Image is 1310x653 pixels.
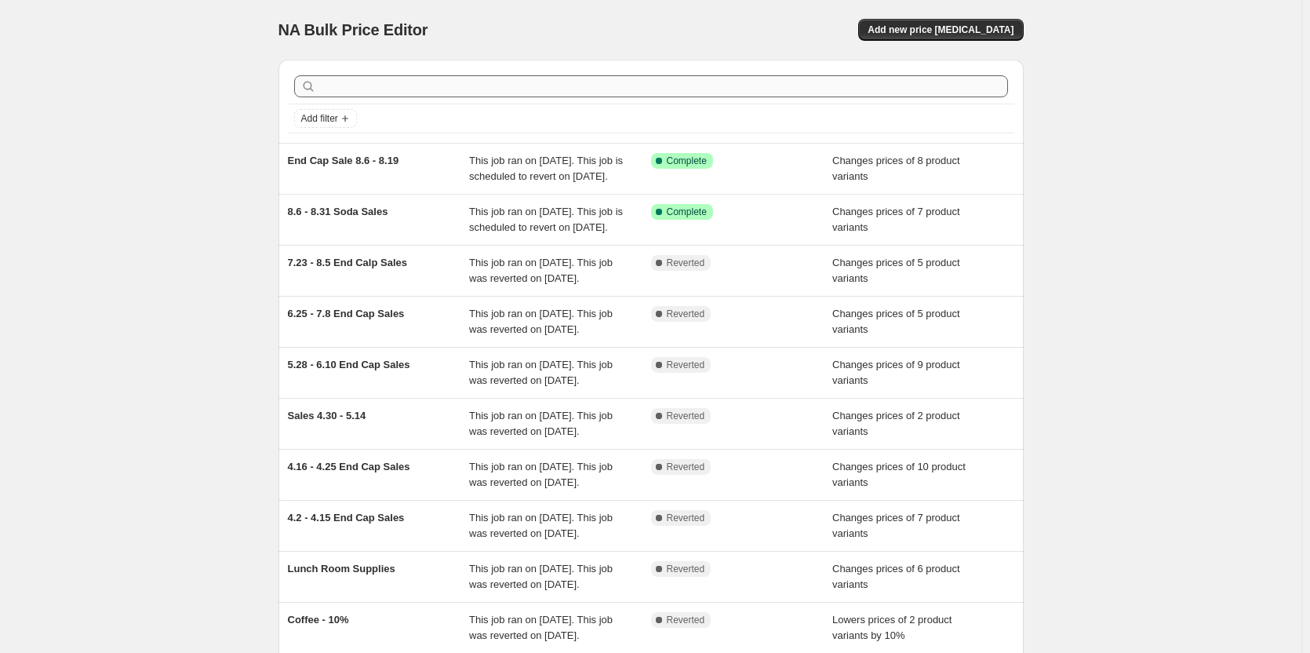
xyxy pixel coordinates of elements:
[469,359,613,386] span: This job ran on [DATE]. This job was reverted on [DATE].
[288,206,388,217] span: 8.6 - 8.31 Soda Sales
[469,614,613,641] span: This job ran on [DATE]. This job was reverted on [DATE].
[832,614,952,641] span: Lowers prices of 2 product variants by 10%
[288,461,410,472] span: 4.16 - 4.25 End Cap Sales
[667,155,707,167] span: Complete
[469,410,613,437] span: This job ran on [DATE]. This job was reverted on [DATE].
[832,308,960,335] span: Changes prices of 5 product variants
[667,359,705,371] span: Reverted
[288,614,349,626] span: Coffee - 10%
[832,359,960,386] span: Changes prices of 9 product variants
[667,614,705,626] span: Reverted
[288,410,366,421] span: Sales 4.30 - 5.14
[832,461,966,488] span: Changes prices of 10 product variants
[832,512,960,539] span: Changes prices of 7 product variants
[858,19,1023,41] button: Add new price [MEDICAL_DATA]
[294,109,357,128] button: Add filter
[667,563,705,575] span: Reverted
[832,155,960,182] span: Changes prices of 8 product variants
[288,359,410,370] span: 5.28 - 6.10 End Cap Sales
[667,257,705,269] span: Reverted
[832,563,960,590] span: Changes prices of 6 product variants
[667,512,705,524] span: Reverted
[278,21,428,38] span: NA Bulk Price Editor
[288,563,395,575] span: Lunch Room Supplies
[868,24,1013,36] span: Add new price [MEDICAL_DATA]
[832,410,960,437] span: Changes prices of 2 product variants
[301,112,338,125] span: Add filter
[469,308,613,335] span: This job ran on [DATE]. This job was reverted on [DATE].
[288,308,405,319] span: 6.25 - 7.8 End Cap Sales
[469,155,623,182] span: This job ran on [DATE]. This job is scheduled to revert on [DATE].
[667,410,705,422] span: Reverted
[469,512,613,539] span: This job ran on [DATE]. This job was reverted on [DATE].
[469,206,623,233] span: This job ran on [DATE]. This job is scheduled to revert on [DATE].
[832,257,960,284] span: Changes prices of 5 product variants
[667,308,705,320] span: Reverted
[469,563,613,590] span: This job ran on [DATE]. This job was reverted on [DATE].
[469,257,613,284] span: This job ran on [DATE]. This job was reverted on [DATE].
[667,461,705,473] span: Reverted
[667,206,707,218] span: Complete
[288,257,407,268] span: 7.23 - 8.5 End Calp Sales
[288,155,399,166] span: End Cap Sale 8.6 - 8.19
[469,461,613,488] span: This job ran on [DATE]. This job was reverted on [DATE].
[832,206,960,233] span: Changes prices of 7 product variants
[288,512,405,523] span: 4.2 - 4.15 End Cap Sales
